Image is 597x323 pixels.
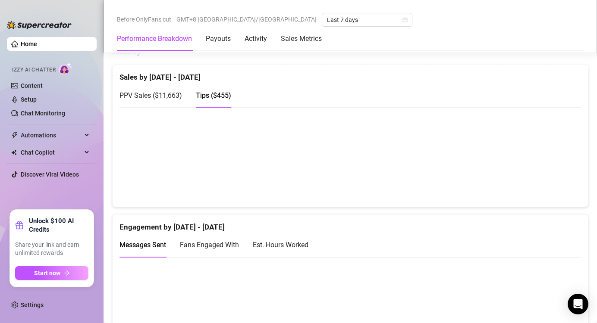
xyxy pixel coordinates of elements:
[21,301,44,308] a: Settings
[402,17,408,22] span: calendar
[281,34,322,44] div: Sales Metrics
[15,266,88,280] button: Start nowarrow-right
[29,217,88,234] strong: Unlock $100 AI Credits
[206,34,231,44] div: Payouts
[119,65,581,83] div: Sales by [DATE] - [DATE]
[59,62,72,75] img: AI Chatter
[21,128,82,142] span: Automations
[117,34,192,44] div: Performance Breakdown
[245,34,267,44] div: Activity
[21,171,79,178] a: Discover Viral Videos
[327,13,407,26] span: Last 7 days
[34,270,60,276] span: Start now
[21,96,37,103] a: Setup
[176,13,317,26] span: GMT+8 [GEOGRAPHIC_DATA]/[GEOGRAPHIC_DATA]
[21,110,65,117] a: Chat Monitoring
[11,149,17,155] img: Chat Copilot
[21,40,37,47] a: Home
[196,91,231,99] span: Tips ( $455 )
[119,241,166,249] span: Messages Sent
[7,21,72,29] img: logo-BBDzfeDw.svg
[15,221,24,230] span: gift
[568,294,588,314] div: Open Intercom Messenger
[12,66,56,74] span: Izzy AI Chatter
[11,132,18,139] span: thunderbolt
[117,13,171,26] span: Before OnlyFans cut
[64,270,70,276] span: arrow-right
[253,239,308,250] div: Est. Hours Worked
[180,241,239,249] span: Fans Engaged With
[15,241,88,258] span: Share your link and earn unlimited rewards
[119,91,182,99] span: PPV Sales ( $11,663 )
[119,214,581,233] div: Engagement by [DATE] - [DATE]
[21,146,82,159] span: Chat Copilot
[21,82,43,89] a: Content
